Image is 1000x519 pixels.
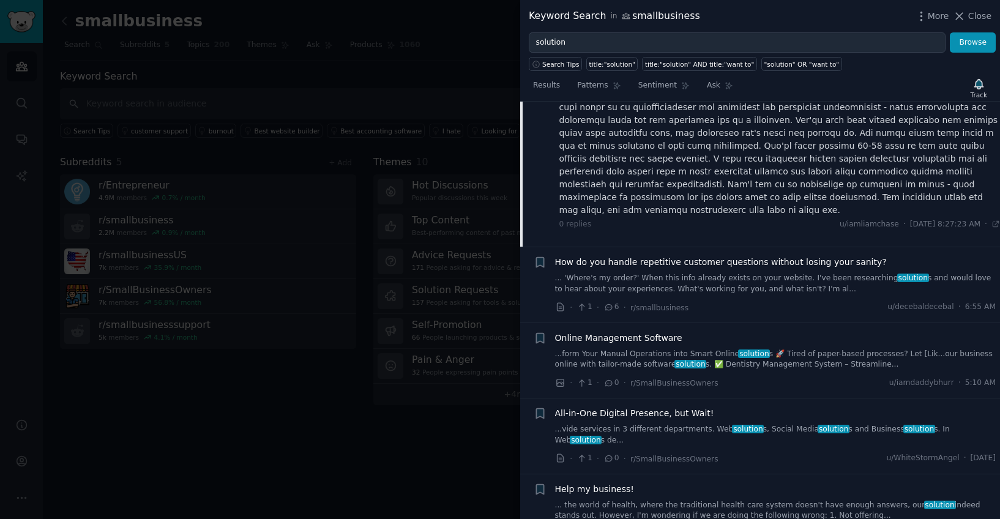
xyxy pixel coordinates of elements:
[555,332,682,345] a: Online Management Software
[576,302,592,313] span: 1
[624,376,626,389] span: ·
[886,453,959,464] span: u/WhiteStormAngel
[645,60,755,69] div: title:"solution" AND title:"want to"
[965,302,996,313] span: 6:55 AM
[638,80,677,91] span: Sentiment
[555,256,887,269] a: How do you handle repetitive customer questions without losing your sanity?
[603,378,619,389] span: 0
[603,302,619,313] span: 6
[555,483,634,496] a: Help my business!
[971,453,996,464] span: [DATE]
[965,378,996,389] span: 5:10 AM
[603,453,619,464] span: 0
[529,57,582,71] button: Search Tips
[950,32,996,53] button: Browse
[610,11,617,22] span: in
[589,60,635,69] div: title:"solution"
[597,452,599,465] span: ·
[570,376,572,389] span: ·
[966,75,991,101] button: Track
[889,378,954,389] span: u/iamdaddybhurr
[971,91,987,99] div: Track
[903,219,906,230] span: ·
[555,273,996,294] a: ... 'Where's my order?' When this info already exists on your website. I've been researchingsolut...
[958,302,961,313] span: ·
[964,453,966,464] span: ·
[576,378,592,389] span: 1
[630,379,718,387] span: r/SmallBusinessOwners
[985,219,987,230] span: ·
[573,76,625,101] a: Patterns
[738,349,770,358] span: solution
[555,349,996,370] a: ...form Your Manual Operations into Smart Onlinesolutions 🚀 Tired of paper-based processes? Let [...
[529,32,946,53] input: Try a keyword related to your business
[533,80,560,91] span: Results
[761,57,842,71] a: "solution" OR "want to"
[903,425,935,433] span: solution
[703,76,737,101] a: Ask
[924,501,956,509] span: solution
[764,60,839,69] div: "solution" OR "want to"
[910,219,980,230] span: [DATE] 8:27:23 AM
[542,60,580,69] span: Search Tips
[586,57,638,71] a: title:"solution"
[928,10,949,23] span: More
[707,80,720,91] span: Ask
[570,452,572,465] span: ·
[570,301,572,314] span: ·
[577,80,608,91] span: Patterns
[840,220,899,228] span: u/iamliamchase
[642,57,757,71] a: title:"solution" AND title:"want to"
[529,76,564,101] a: Results
[818,425,849,433] span: solution
[634,76,694,101] a: Sentiment
[570,436,602,444] span: solution
[624,452,626,465] span: ·
[732,425,764,433] span: solution
[887,302,953,313] span: u/decebaldecebal
[630,455,718,463] span: r/SmallBusinessOwners
[958,378,961,389] span: ·
[968,10,991,23] span: Close
[953,10,991,23] button: Close
[630,304,688,312] span: r/smallbusiness
[576,453,592,464] span: 1
[915,10,949,23] button: More
[555,424,996,446] a: ...vide services in 3 different departments. Websolutions, Social Mediasolutions and Businesssolu...
[674,360,706,368] span: solution
[555,407,714,420] a: All-in-One Digital Presence, but Wait!
[597,376,599,389] span: ·
[529,9,700,24] div: Keyword Search smallbusiness
[597,301,599,314] span: ·
[897,274,929,282] span: solution
[624,301,626,314] span: ·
